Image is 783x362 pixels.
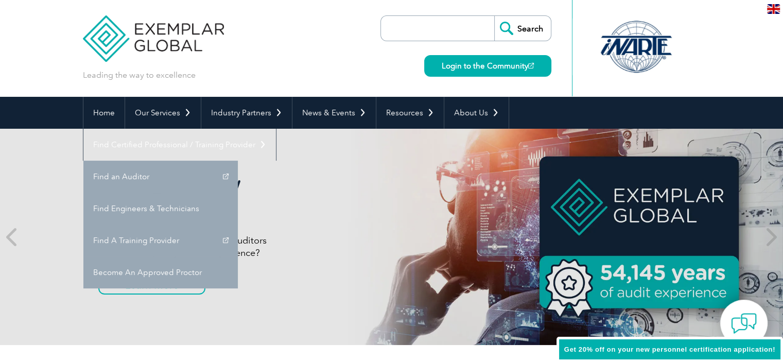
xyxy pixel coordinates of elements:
[83,225,238,256] a: Find A Training Provider
[564,346,775,353] span: Get 20% off on your new personnel certification application!
[731,311,757,336] img: contact-chat.png
[83,97,125,129] a: Home
[376,97,444,129] a: Resources
[494,16,551,41] input: Search
[292,97,376,129] a: News & Events
[424,55,551,77] a: Login to the Community
[125,97,201,129] a: Our Services
[767,4,780,14] img: en
[83,256,238,288] a: Become An Approved Proctor
[444,97,509,129] a: About Us
[83,193,238,225] a: Find Engineers & Technicians
[83,129,276,161] a: Find Certified Professional / Training Provider
[83,70,196,81] p: Leading the way to excellence
[98,234,484,259] p: Did you know that our certified auditors have over 54,145 years of experience?
[83,161,238,193] a: Find an Auditor
[528,63,534,68] img: open_square.png
[201,97,292,129] a: Industry Partners
[98,171,484,219] h2: Getting to Know Our Customers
